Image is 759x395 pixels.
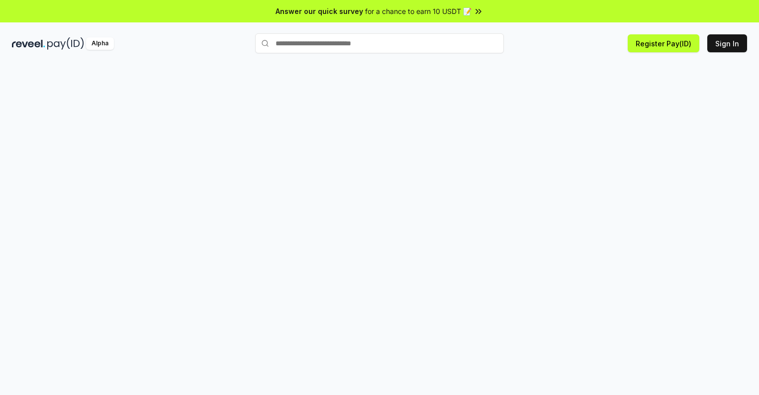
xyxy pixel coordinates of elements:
[12,37,45,50] img: reveel_dark
[628,34,699,52] button: Register Pay(ID)
[47,37,84,50] img: pay_id
[276,6,363,16] span: Answer our quick survey
[365,6,472,16] span: for a chance to earn 10 USDT 📝
[86,37,114,50] div: Alpha
[707,34,747,52] button: Sign In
